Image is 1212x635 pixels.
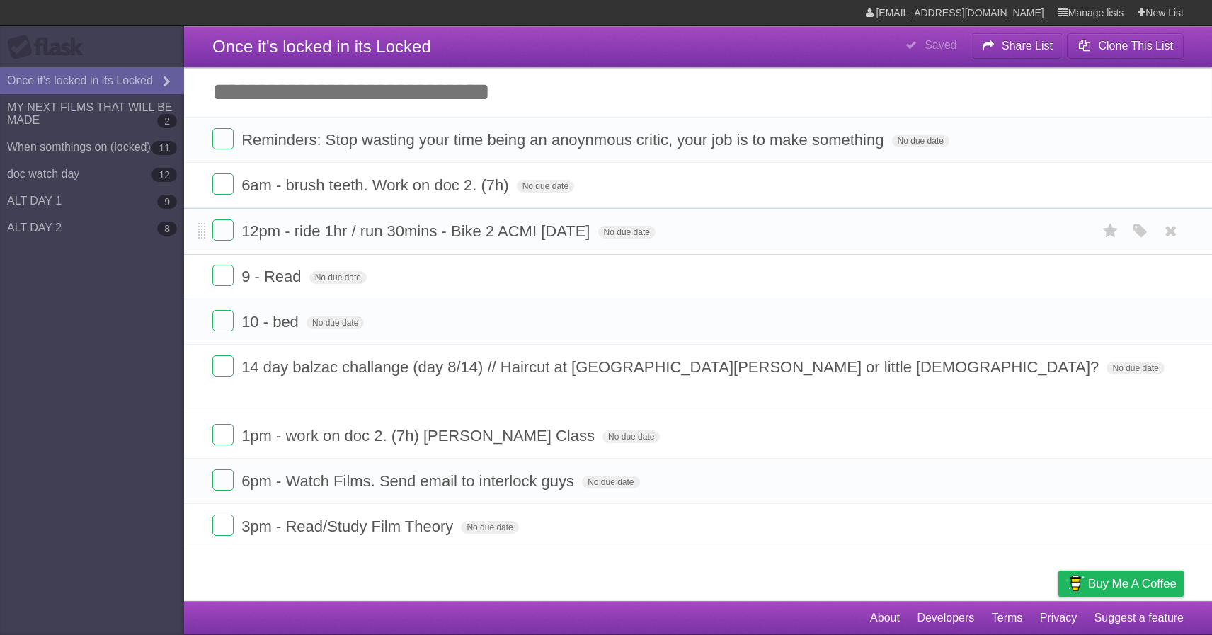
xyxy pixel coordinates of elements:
a: Privacy [1040,605,1077,631]
div: Flask [7,35,92,60]
span: No due date [602,430,660,443]
span: No due date [1107,362,1164,374]
span: No due date [598,226,656,239]
b: Saved [925,39,956,51]
span: 14 day balzac challange (day 8/14) // Haircut at [GEOGRAPHIC_DATA][PERSON_NAME] or little [DEMOGR... [241,358,1102,376]
button: Share List [971,33,1064,59]
img: Buy me a coffee [1065,571,1085,595]
b: 2 [157,114,177,128]
span: No due date [892,135,949,147]
a: Developers [917,605,974,631]
label: Done [212,173,234,195]
span: 6am - brush teeth. Work on doc 2. (7h) [241,176,512,194]
label: Done [212,515,234,536]
label: Done [212,265,234,286]
span: 12pm - ride 1hr / run 30mins - Bike 2 ACMI [DATE] [241,222,593,240]
label: Done [212,219,234,241]
label: Done [212,310,234,331]
span: 1pm - work on doc 2. (7h) [PERSON_NAME] Class [241,427,598,445]
span: Reminders: Stop wasting your time being an anoynmous critic, your job is to make something [241,131,887,149]
b: 9 [157,195,177,209]
span: No due date [309,271,367,284]
label: Star task [1097,219,1124,243]
span: 9 - Read [241,268,304,285]
b: Clone This List [1098,40,1173,52]
label: Done [212,355,234,377]
b: Share List [1002,40,1053,52]
label: Done [212,469,234,491]
a: Suggest a feature [1094,605,1184,631]
span: No due date [517,180,574,193]
span: 6pm - Watch Films. Send email to interlock guys [241,472,578,490]
span: 3pm - Read/Study Film Theory [241,517,457,535]
span: Once it's locked in its Locked [212,37,431,56]
span: No due date [582,476,639,488]
span: No due date [461,521,518,534]
b: 8 [157,222,177,236]
a: About [870,605,900,631]
label: Done [212,128,234,149]
span: No due date [307,316,364,329]
a: Terms [992,605,1023,631]
b: 12 [151,168,177,182]
a: Buy me a coffee [1058,571,1184,597]
button: Clone This List [1067,33,1184,59]
span: 10 - bed [241,313,302,331]
label: Done [212,424,234,445]
span: Buy me a coffee [1088,571,1177,596]
b: 11 [151,141,177,155]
